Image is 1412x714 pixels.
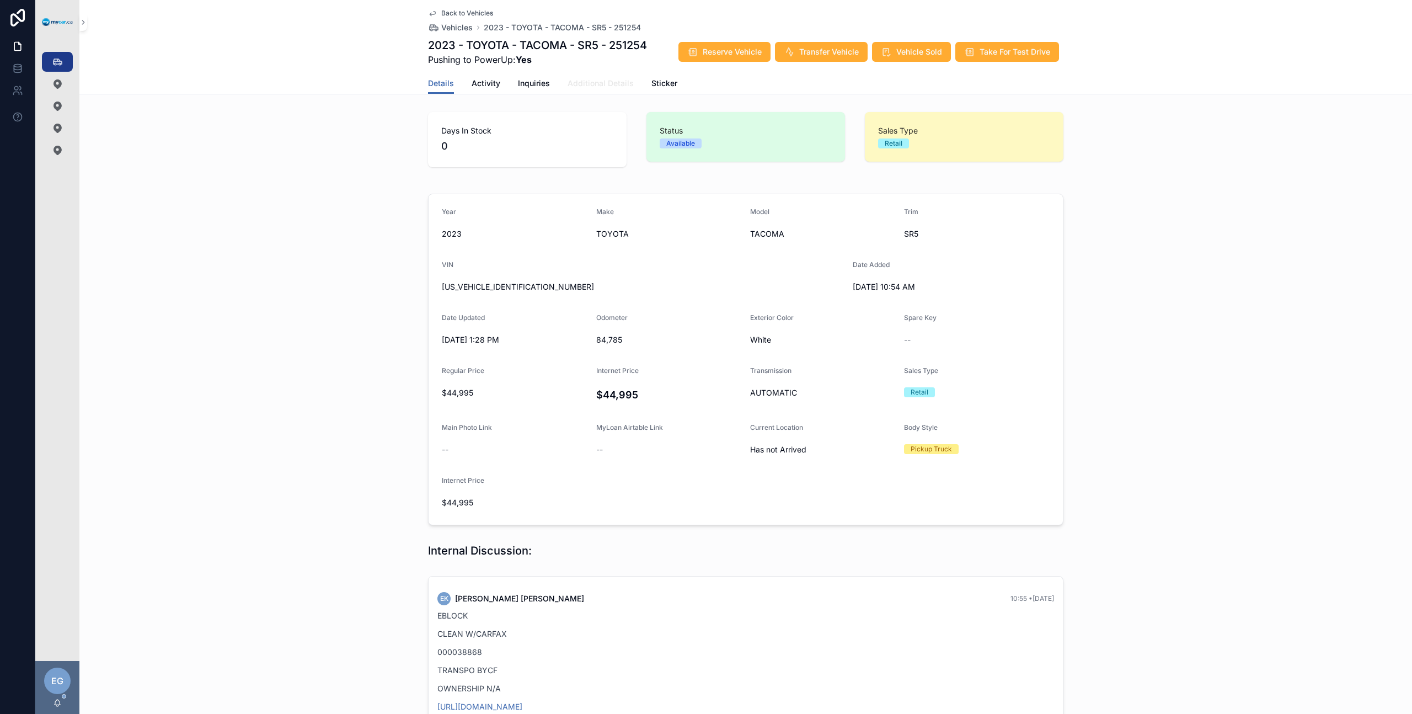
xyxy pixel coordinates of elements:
div: Pickup Truck [911,444,952,454]
span: Days In Stock [441,125,613,136]
div: Retail [911,387,928,397]
span: MyLoan Airtable Link [596,423,663,431]
a: Back to Vehicles [428,9,493,18]
span: SR5 [904,228,1050,239]
span: Internet Price [442,476,484,484]
a: Details [428,73,454,94]
span: TOYOTA [596,228,742,239]
a: Sticker [651,73,677,95]
span: Model [750,207,769,216]
div: scrollable content [35,44,79,174]
span: Current Location [750,423,803,431]
button: Reserve Vehicle [678,42,771,62]
span: [DATE] 10:54 AM [853,281,998,292]
p: 000038868 [437,646,1054,658]
span: 84,785 [596,334,742,345]
span: Sticker [651,78,677,89]
a: Activity [472,73,500,95]
span: Back to Vehicles [441,9,493,18]
span: Take For Test Drive [980,46,1050,57]
p: TRANSPO BYCF [437,664,1054,676]
span: Vehicles [441,22,473,33]
img: App logo [42,18,73,26]
h1: Internal Discussion: [428,543,532,558]
span: 0 [441,138,613,154]
span: TACOMA [750,228,895,239]
span: Has not Arrived [750,444,806,455]
span: Trim [904,207,918,216]
span: VIN [442,260,453,269]
button: Transfer Vehicle [775,42,868,62]
span: $44,995 [442,497,587,508]
span: [PERSON_NAME] [PERSON_NAME] [455,593,584,604]
span: Activity [472,78,500,89]
button: Vehicle Sold [872,42,951,62]
p: OWNERSHIP N/A [437,683,1054,694]
span: 2023 [442,228,587,239]
span: EG [51,674,63,688]
a: 2023 - TOYOTA - TACOMA - SR5 - 251254 [484,22,641,33]
div: Retail [885,138,902,148]
span: Year [442,207,456,216]
p: CLEAN W/CARFAX [437,628,1054,640]
span: Internet Price [596,366,639,375]
span: AUTOMATIC [750,387,895,398]
span: Status [660,125,832,136]
button: Take For Test Drive [955,42,1059,62]
h4: $44,995 [596,387,742,402]
span: Sales Type [904,366,938,375]
div: Available [666,138,695,148]
span: Details [428,78,454,89]
span: $44,995 [442,387,587,398]
a: Inquiries [518,73,550,95]
span: Main Photo Link [442,423,492,431]
span: [DATE] 1:28 PM [442,334,587,345]
a: [URL][DOMAIN_NAME] [437,702,522,711]
span: Date Updated [442,313,485,322]
span: Regular Price [442,366,484,375]
span: -- [904,334,911,345]
span: Spare Key [904,313,937,322]
span: Additional Details [568,78,634,89]
strong: Yes [516,54,532,65]
a: Vehicles [428,22,473,33]
a: Additional Details [568,73,634,95]
span: Inquiries [518,78,550,89]
p: EBLOCK [437,610,1054,621]
span: White [750,334,895,345]
span: Pushing to PowerUp: [428,53,647,66]
span: [US_VEHICLE_IDENTIFICATION_NUMBER] [442,281,844,292]
h1: 2023 - TOYOTA - TACOMA - SR5 - 251254 [428,38,647,53]
span: Make [596,207,614,216]
span: -- [442,444,448,455]
span: Reserve Vehicle [703,46,762,57]
span: Exterior Color [750,313,794,322]
span: EK [440,594,448,603]
span: Vehicle Sold [896,46,942,57]
span: Date Added [853,260,890,269]
span: -- [596,444,603,455]
span: Transmission [750,366,791,375]
span: Odometer [596,313,628,322]
span: 10:55 • [DATE] [1010,594,1054,603]
span: Sales Type [878,125,1050,136]
span: Body Style [904,423,938,431]
span: Transfer Vehicle [799,46,859,57]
